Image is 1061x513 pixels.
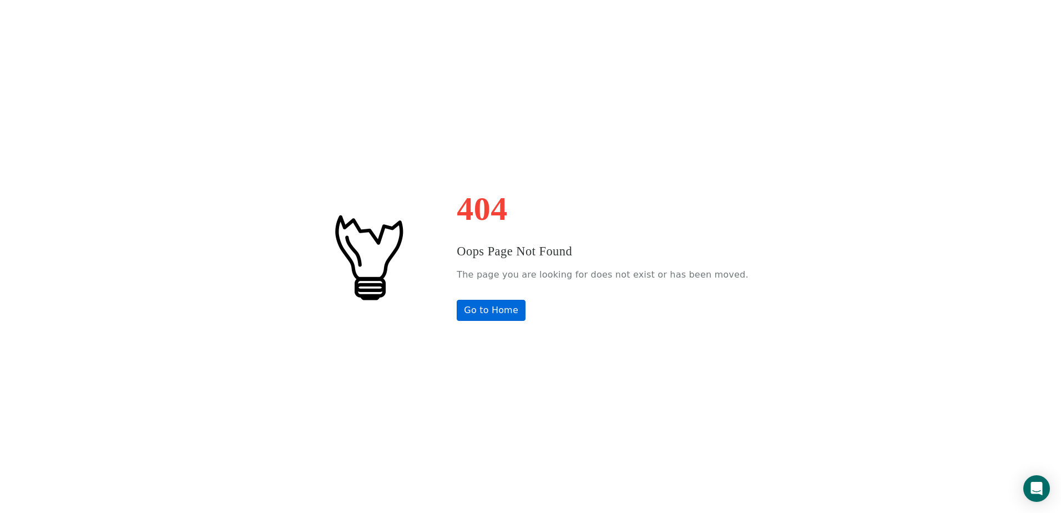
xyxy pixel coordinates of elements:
[312,201,423,312] img: #
[457,192,748,225] h1: 404
[457,266,748,283] p: The page you are looking for does not exist or has been moved.
[457,300,526,321] a: Go to Home
[1023,475,1050,502] div: Open Intercom Messenger
[457,242,748,261] h3: Oops Page Not Found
